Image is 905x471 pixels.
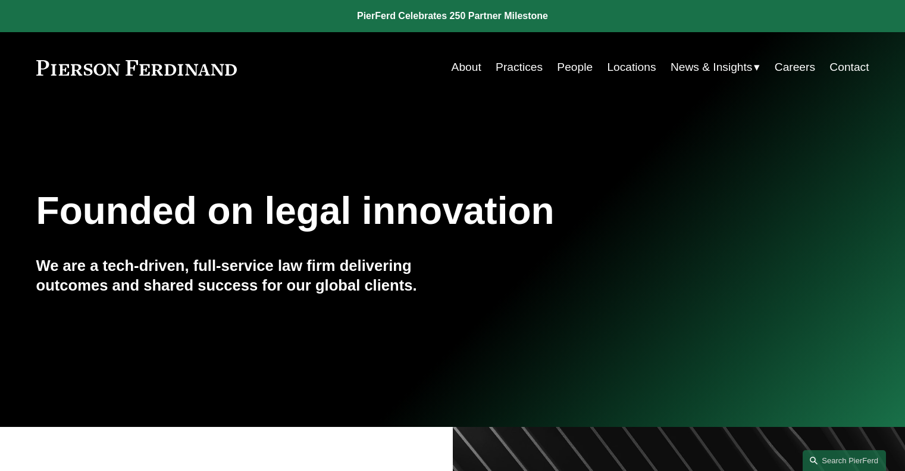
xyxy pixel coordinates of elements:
[829,56,869,79] a: Contact
[671,56,760,79] a: folder dropdown
[496,56,543,79] a: Practices
[607,56,656,79] a: Locations
[452,56,481,79] a: About
[775,56,815,79] a: Careers
[671,57,753,78] span: News & Insights
[803,450,886,471] a: Search this site
[36,256,453,295] h4: We are a tech-driven, full-service law firm delivering outcomes and shared success for our global...
[36,189,731,233] h1: Founded on legal innovation
[557,56,593,79] a: People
